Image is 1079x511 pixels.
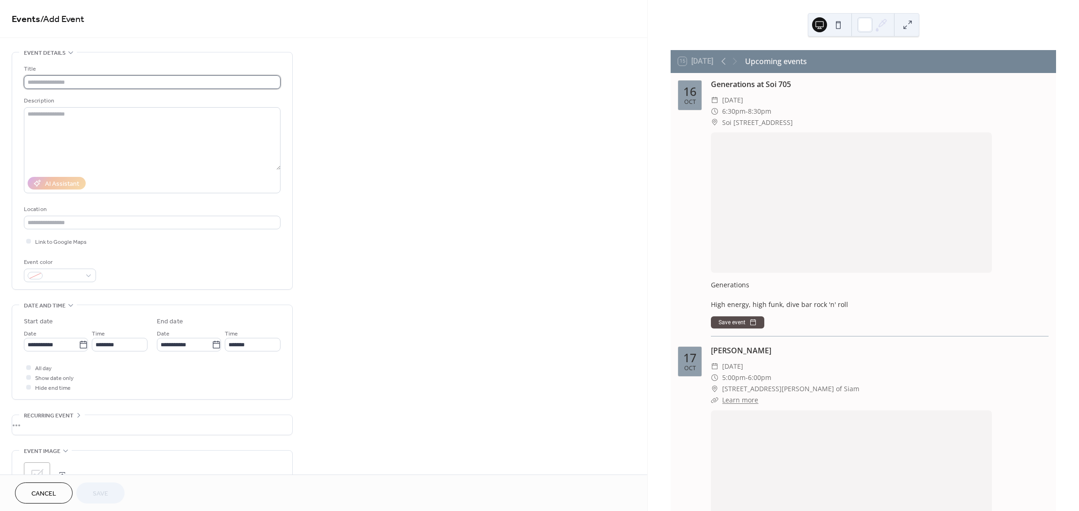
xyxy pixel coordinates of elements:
[24,96,279,106] div: Description
[722,361,743,372] span: [DATE]
[711,372,718,383] div: ​
[711,95,718,106] div: ​
[92,329,105,339] span: Time
[157,329,170,339] span: Date
[746,372,748,383] span: -
[24,317,53,327] div: Start date
[24,329,37,339] span: Date
[711,117,718,128] div: ​
[722,106,746,117] span: 6:30pm
[722,95,743,106] span: [DATE]
[748,372,771,383] span: 6:00pm
[684,365,696,372] div: Oct
[711,79,1049,90] div: Generations at Soi 705
[24,64,279,74] div: Title
[722,383,859,394] span: [STREET_ADDRESS][PERSON_NAME] of Siam
[683,352,696,364] div: 17
[711,106,718,117] div: ​
[683,86,696,97] div: 16
[684,99,696,105] div: Oct
[24,301,66,311] span: Date and time
[722,395,758,404] a: Learn more
[24,204,279,214] div: Location
[35,364,52,373] span: All day
[748,106,771,117] span: 8:30pm
[12,415,292,435] div: •••
[24,411,74,421] span: Recurring event
[711,316,764,328] button: Save event
[15,482,73,504] button: Cancel
[711,394,718,406] div: ​
[40,10,84,29] span: / Add Event
[722,117,793,128] span: Soi [STREET_ADDRESS]
[711,361,718,372] div: ​
[12,10,40,29] a: Events
[35,373,74,383] span: Show date only
[24,257,94,267] div: Event color
[24,48,66,58] span: Event details
[745,56,807,67] div: Upcoming events
[157,317,183,327] div: End date
[711,383,718,394] div: ​
[711,345,771,356] a: [PERSON_NAME]
[24,446,60,456] span: Event image
[24,462,50,489] div: ;
[711,280,1049,309] div: Generations High energy, high funk, dive bar rock 'n' roll
[35,237,87,247] span: Link to Google Maps
[722,372,746,383] span: 5:00pm
[35,383,71,393] span: Hide end time
[31,489,56,499] span: Cancel
[225,329,238,339] span: Time
[746,106,748,117] span: -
